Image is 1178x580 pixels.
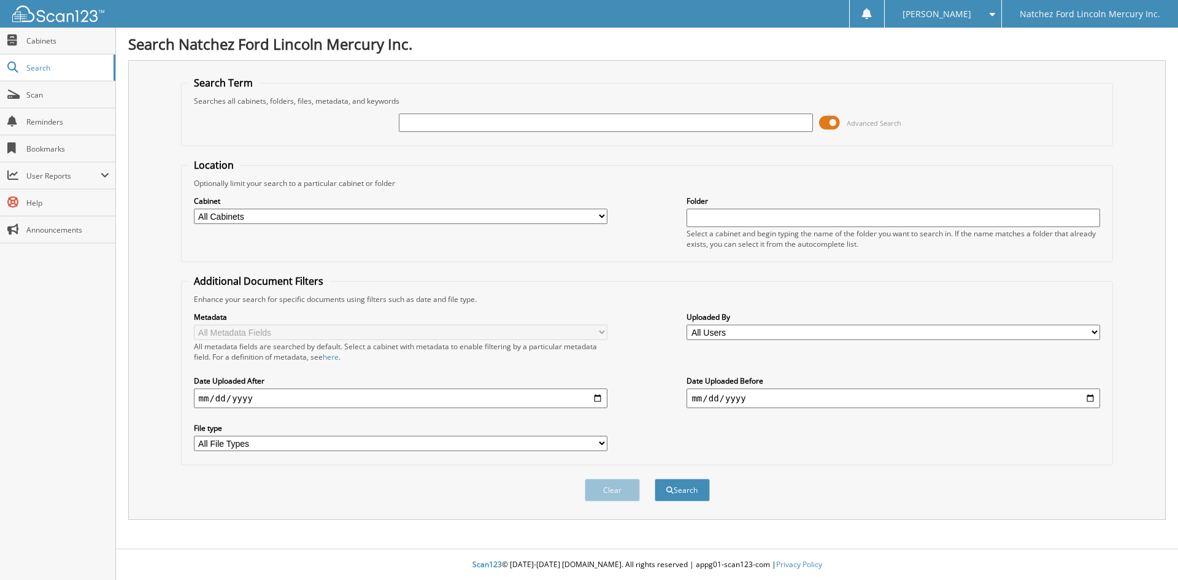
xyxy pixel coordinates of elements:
[26,90,109,100] span: Scan
[194,423,607,433] label: File type
[687,312,1100,322] label: Uploaded By
[194,196,607,206] label: Cabinet
[194,376,607,386] label: Date Uploaded After
[26,117,109,127] span: Reminders
[903,10,971,18] span: [PERSON_NAME]
[687,196,1100,206] label: Folder
[26,225,109,235] span: Announcements
[26,171,101,181] span: User Reports
[188,178,1107,188] div: Optionally limit your search to a particular cabinet or folder
[194,312,607,322] label: Metadata
[26,36,109,46] span: Cabinets
[847,118,901,128] span: Advanced Search
[188,158,240,172] legend: Location
[188,274,329,288] legend: Additional Document Filters
[26,144,109,154] span: Bookmarks
[12,6,104,22] img: scan123-logo-white.svg
[776,559,822,570] a: Privacy Policy
[26,198,109,208] span: Help
[655,479,710,501] button: Search
[128,34,1166,54] h1: Search Natchez Ford Lincoln Mercury Inc.
[26,63,107,73] span: Search
[188,76,259,90] legend: Search Term
[585,479,640,501] button: Clear
[188,294,1107,304] div: Enhance your search for specific documents using filters such as date and file type.
[472,559,502,570] span: Scan123
[194,341,607,362] div: All metadata fields are searched by default. Select a cabinet with metadata to enable filtering b...
[194,389,607,408] input: start
[116,550,1178,580] div: © [DATE]-[DATE] [DOMAIN_NAME]. All rights reserved | appg01-scan123-com |
[323,352,339,362] a: here
[188,96,1107,106] div: Searches all cabinets, folders, files, metadata, and keywords
[687,376,1100,386] label: Date Uploaded Before
[687,228,1100,249] div: Select a cabinet and begin typing the name of the folder you want to search in. If the name match...
[1020,10,1160,18] span: Natchez Ford Lincoln Mercury Inc.
[687,389,1100,408] input: end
